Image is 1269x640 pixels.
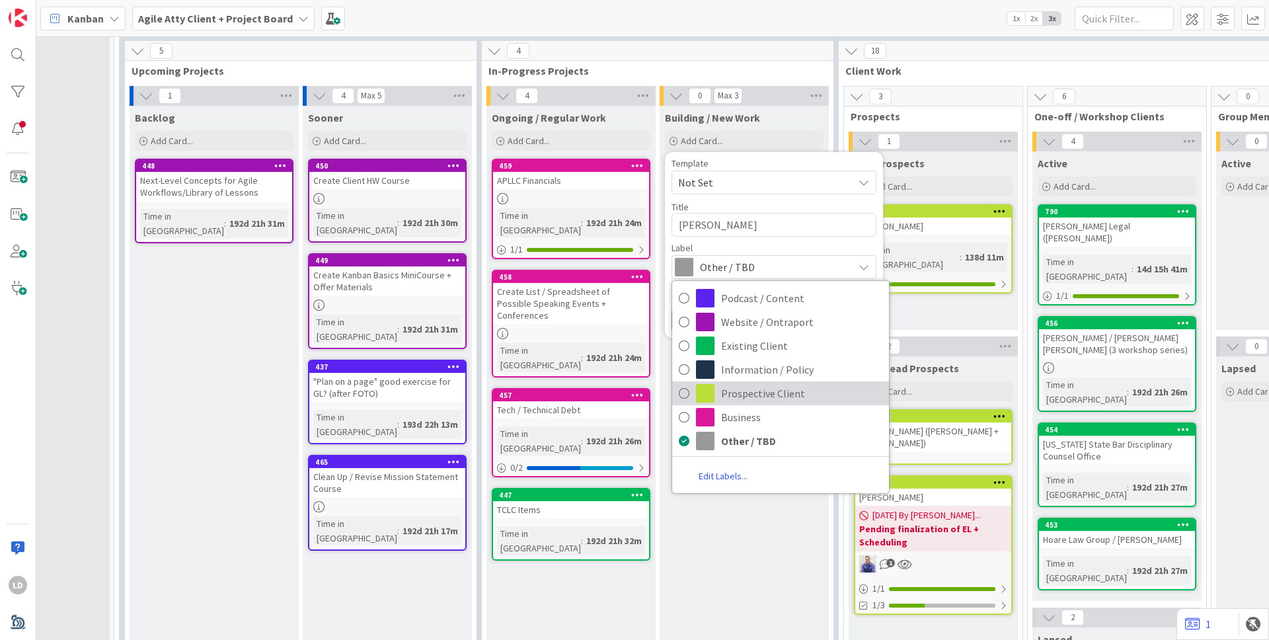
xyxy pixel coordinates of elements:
[1129,385,1191,399] div: 192d 21h 26m
[1245,339,1268,354] span: 0
[315,256,465,265] div: 449
[1045,319,1195,328] div: 456
[315,458,465,467] div: 465
[1039,218,1195,247] div: [PERSON_NAME] Legal ([PERSON_NAME])
[399,322,461,337] div: 192d 21h 31m
[493,172,649,189] div: APLLC Financials
[492,111,606,124] span: Ongoing / Regular Work
[1056,289,1069,303] span: 1 / 1
[1245,134,1268,149] span: 0
[492,270,650,378] a: 458Create List / Spreadsheet of Possible Speaking Events + ConferencesTime in [GEOGRAPHIC_DATA]:1...
[854,157,925,170] span: Live Prospects
[324,135,366,147] span: Add Card...
[138,12,293,25] b: Agile Atty Client + Project Board
[516,88,538,104] span: 4
[672,243,693,253] span: Label
[1129,480,1191,495] div: 192d 21h 27m
[855,276,1011,292] div: 1/1
[855,218,1011,235] div: [PERSON_NAME]
[497,426,581,456] div: Time in [GEOGRAPHIC_DATA]
[859,522,1007,549] b: Pending finalization of EL + Scheduling
[397,417,399,432] span: :
[672,464,774,488] a: Edit Labels...
[854,362,959,375] span: Lost / Dead Prospects
[1038,204,1196,305] a: 790[PERSON_NAME] Legal ([PERSON_NAME])Time in [GEOGRAPHIC_DATA]:14d 15h 41m1/1
[309,361,465,373] div: 437
[1039,206,1195,247] div: 790[PERSON_NAME] Legal ([PERSON_NAME])
[1045,425,1195,434] div: 454
[493,241,649,258] div: 1/1
[9,613,27,631] img: avatar
[700,258,847,276] span: Other / TBD
[510,461,523,475] span: 0 / 2
[1039,288,1195,304] div: 1/1
[1039,436,1195,465] div: [US_STATE] State Bar Disciplinary Counsel Office
[309,456,465,497] div: 465Clean Up / Revise Mission Statement Course
[1127,480,1129,495] span: :
[1053,89,1075,104] span: 6
[678,174,843,191] span: Not Set
[581,434,583,448] span: :
[855,477,1011,506] div: 607[PERSON_NAME]
[1025,12,1043,25] span: 2x
[308,159,467,243] a: 450Create Client HW CourseTime in [GEOGRAPHIC_DATA]:192d 21h 30m
[1185,616,1211,632] a: 1
[855,422,1011,452] div: [PERSON_NAME] ([PERSON_NAME] + [PERSON_NAME])
[136,160,292,172] div: 448
[399,417,461,432] div: 193d 22h 13m
[308,360,467,444] a: 437"Plan on a page" good exercise for GL? (after FOTO)Time in [GEOGRAPHIC_DATA]:193d 22h 13m
[1043,473,1127,502] div: Time in [GEOGRAPHIC_DATA]
[872,582,885,596] span: 1 / 1
[497,343,581,372] div: Time in [GEOGRAPHIC_DATA]
[136,172,292,201] div: Next-Level Concepts for Agile Workflows/Library of Lessons
[1237,89,1259,104] span: 0
[309,456,465,468] div: 465
[855,555,1011,573] div: JG
[672,334,889,358] a: Existing Client
[493,489,649,501] div: 447
[1039,329,1195,358] div: [PERSON_NAME] / [PERSON_NAME] [PERSON_NAME] (3 workshop series)
[397,524,399,538] span: :
[1221,362,1256,375] span: Lapsed
[864,43,886,59] span: 18
[493,389,649,401] div: 457
[308,253,467,349] a: 449Create Kanban Basics MiniCourse + Offer MaterialsTime in [GEOGRAPHIC_DATA]:192d 21h 31m
[581,350,583,365] span: :
[721,288,882,308] span: Podcast / Content
[493,160,649,189] div: 459APLLC Financials
[872,598,885,612] span: 1/3
[309,266,465,296] div: Create Kanban Basics MiniCourse + Offer Materials
[492,488,650,561] a: 447TCLC ItemsTime in [GEOGRAPHIC_DATA]:192d 21h 32m
[150,43,173,59] span: 5
[721,336,882,356] span: Existing Client
[142,161,292,171] div: 448
[1039,424,1195,465] div: 454[US_STATE] State Bar Disciplinary Counsel Office
[136,160,292,201] div: 448Next-Level Concepts for Agile Workflows/Library of Lessons
[1054,180,1096,192] span: Add Card...
[672,405,889,429] a: Business
[1034,110,1190,123] span: One-off / Workshop Clients
[1043,556,1127,585] div: Time in [GEOGRAPHIC_DATA]
[855,580,1011,597] div: 1/1
[1039,317,1195,329] div: 456
[886,559,895,567] span: 1
[493,489,649,518] div: 447TCLC Items
[1132,262,1134,276] span: :
[718,93,738,99] div: Max 3
[9,9,27,27] img: Visit kanbanzone.com
[309,361,465,402] div: 437"Plan on a page" good exercise for GL? (after FOTO)
[510,243,523,257] span: 1 / 1
[583,350,645,365] div: 192d 21h 24m
[151,135,193,147] span: Add Card...
[870,385,912,397] span: Add Card...
[224,216,226,231] span: :
[309,160,465,189] div: 450Create Client HW Course
[309,255,465,266] div: 449
[1221,157,1251,170] span: Active
[492,159,650,259] a: 459APLLC FinancialsTime in [GEOGRAPHIC_DATA]:192d 21h 24m1/1
[397,216,399,230] span: :
[681,135,723,147] span: Add Card...
[1043,378,1127,407] div: Time in [GEOGRAPHIC_DATA]
[861,207,1011,216] div: 609
[1061,134,1084,149] span: 4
